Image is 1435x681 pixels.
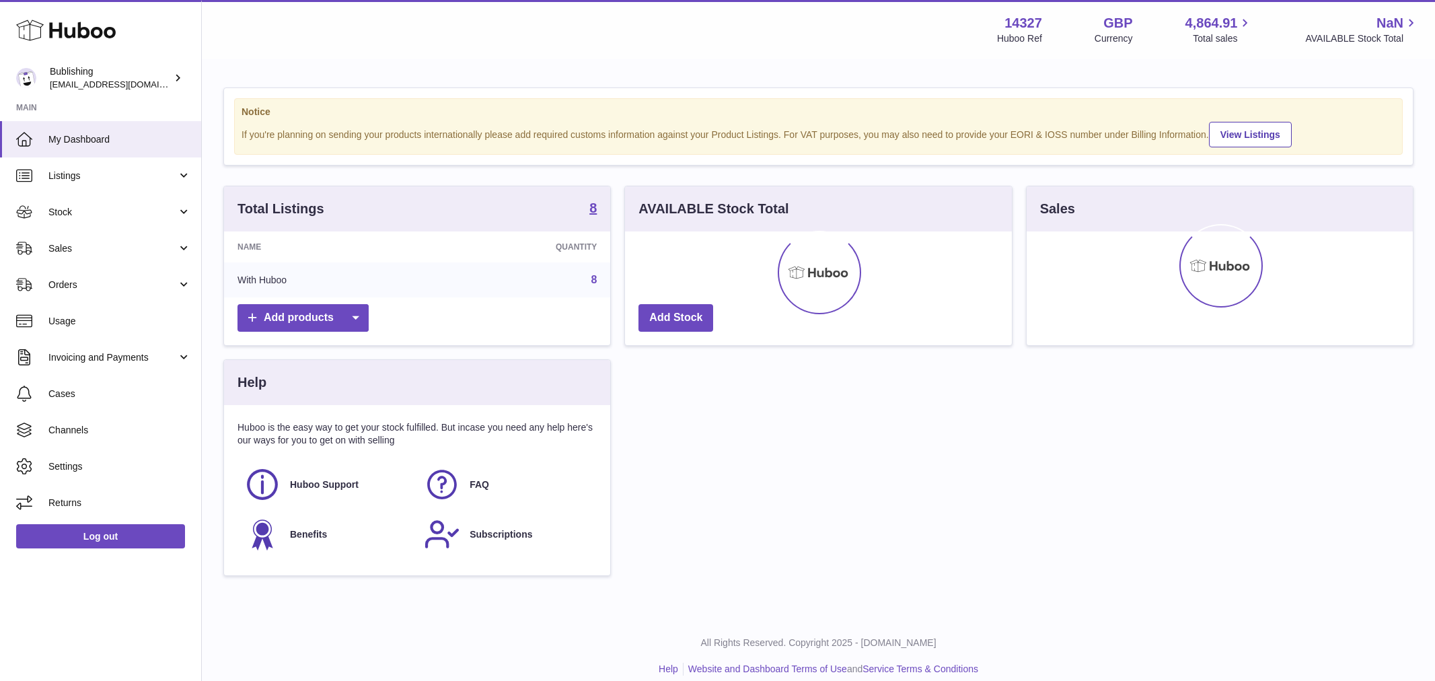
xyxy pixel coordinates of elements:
[290,528,327,541] span: Benefits
[1185,14,1238,32] span: 4,864.91
[1095,32,1133,45] div: Currency
[48,388,191,400] span: Cases
[659,664,678,674] a: Help
[638,200,788,218] h3: AVAILABLE Stock Total
[424,466,590,503] a: FAQ
[688,664,847,674] a: Website and Dashboard Terms of Use
[589,201,597,217] a: 8
[48,460,191,473] span: Settings
[428,231,610,262] th: Quantity
[50,79,198,89] span: [EMAIL_ADDRESS][DOMAIN_NAME]
[638,304,713,332] a: Add Stock
[48,133,191,146] span: My Dashboard
[237,304,369,332] a: Add products
[244,516,410,552] a: Benefits
[48,424,191,437] span: Channels
[1305,14,1419,45] a: NaN AVAILABLE Stock Total
[237,373,266,392] h3: Help
[16,524,185,548] a: Log out
[470,478,489,491] span: FAQ
[424,516,590,552] a: Subscriptions
[48,206,177,219] span: Stock
[48,242,177,255] span: Sales
[237,200,324,218] h3: Total Listings
[50,65,171,91] div: Bublishing
[244,466,410,503] a: Huboo Support
[213,637,1424,649] p: All Rights Reserved. Copyright 2025 - [DOMAIN_NAME]
[1305,32,1419,45] span: AVAILABLE Stock Total
[1185,14,1253,45] a: 4,864.91 Total sales
[1040,200,1075,218] h3: Sales
[1209,122,1292,147] a: View Listings
[242,120,1395,147] div: If you're planning on sending your products internationally please add required customs informati...
[1103,14,1132,32] strong: GBP
[48,351,177,364] span: Invoicing and Payments
[224,231,428,262] th: Name
[684,663,978,676] li: and
[589,201,597,215] strong: 8
[48,315,191,328] span: Usage
[48,170,177,182] span: Listings
[290,478,359,491] span: Huboo Support
[470,528,532,541] span: Subscriptions
[997,32,1042,45] div: Huboo Ref
[48,497,191,509] span: Returns
[48,279,177,291] span: Orders
[237,421,597,447] p: Huboo is the easy way to get your stock fulfilled. But incase you need any help here's our ways f...
[591,274,597,285] a: 8
[1193,32,1253,45] span: Total sales
[224,262,428,297] td: With Huboo
[862,664,978,674] a: Service Terms & Conditions
[242,106,1395,118] strong: Notice
[1376,14,1403,32] span: NaN
[1004,14,1042,32] strong: 14327
[16,68,36,88] img: internalAdmin-14327@internal.huboo.com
